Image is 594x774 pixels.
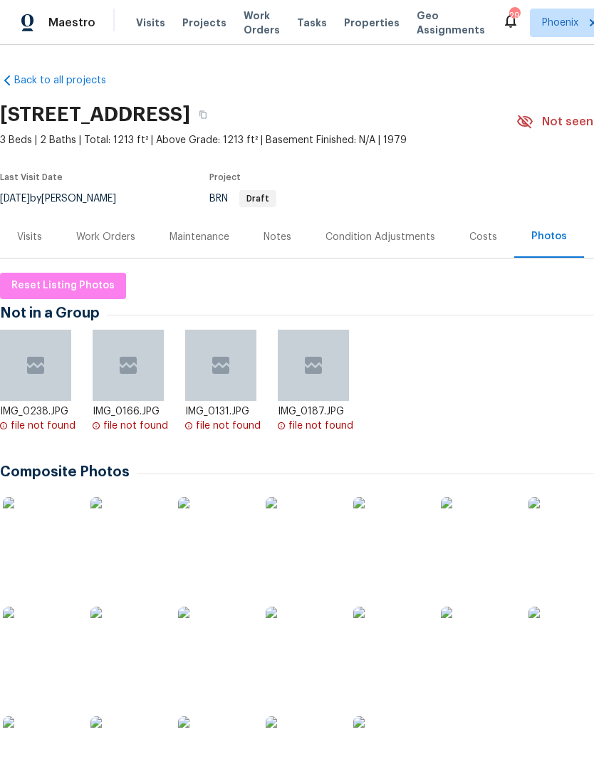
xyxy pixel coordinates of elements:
[264,230,291,244] div: Notes
[103,419,168,433] div: file not found
[241,194,275,203] span: Draft
[182,16,226,30] span: Projects
[531,229,567,244] div: Photos
[76,230,135,244] div: Work Orders
[185,404,267,419] div: IMG_0131.JPG
[325,230,435,244] div: Condition Adjustments
[209,173,241,182] span: Project
[244,9,280,37] span: Work Orders
[93,404,174,419] div: IMG_0166.JPG
[11,277,115,295] span: Reset Listing Photos
[11,419,75,433] div: file not found
[344,16,400,30] span: Properties
[196,419,261,433] div: file not found
[288,419,353,433] div: file not found
[469,230,497,244] div: Costs
[542,16,578,30] span: Phoenix
[209,194,276,204] span: BRN
[509,9,519,23] div: 29
[278,404,360,419] div: IMG_0187.JPG
[17,230,42,244] div: Visits
[417,9,485,37] span: Geo Assignments
[297,18,327,28] span: Tasks
[48,16,95,30] span: Maestro
[136,16,165,30] span: Visits
[170,230,229,244] div: Maintenance
[190,102,216,127] button: Copy Address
